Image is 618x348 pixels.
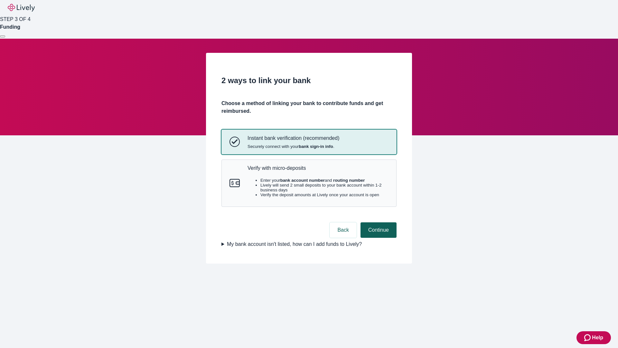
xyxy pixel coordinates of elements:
button: Micro-depositsVerify with micro-depositsEnter yourbank account numberand routing numberLively wil... [222,160,396,207]
li: Lively will send 2 small deposits to your bank account within 1-2 business days [260,183,389,192]
button: Zendesk support iconHelp [576,331,611,344]
img: Lively [8,4,35,12]
summary: My bank account isn't listed, how can I add funds to Lively? [221,240,397,248]
li: Enter your and [260,178,389,183]
li: Verify the deposit amounts at Lively once your account is open [260,192,389,197]
svg: Micro-deposits [229,178,240,188]
button: Back [330,222,357,238]
p: Verify with micro-deposits [248,165,389,171]
h4: Choose a method of linking your bank to contribute funds and get reimbursed. [221,100,397,115]
p: Instant bank verification (recommended) [248,135,339,141]
span: Help [592,334,603,342]
svg: Instant bank verification [229,137,240,147]
strong: bank sign-in info [299,144,333,149]
svg: Zendesk support icon [584,334,592,342]
strong: routing number [333,178,365,183]
h2: 2 ways to link your bank [221,75,397,86]
button: Instant bank verificationInstant bank verification (recommended)Securely connect with yourbank si... [222,130,396,154]
span: Securely connect with your . [248,144,339,149]
button: Continue [360,222,397,238]
strong: bank account number [280,178,325,183]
